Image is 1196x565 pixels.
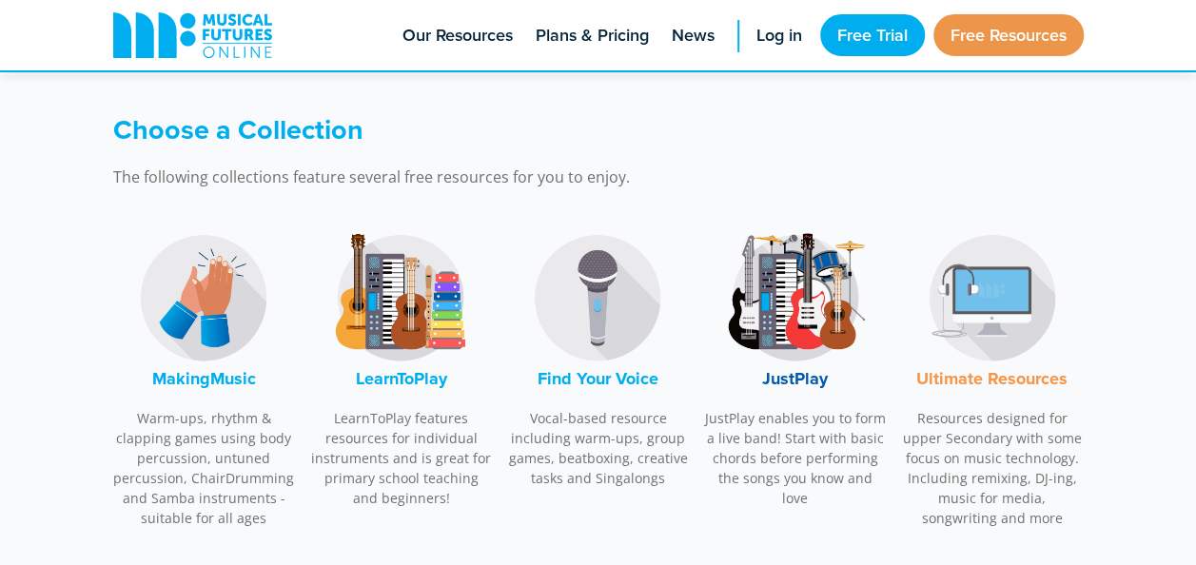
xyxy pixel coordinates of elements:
[113,217,296,538] a: MakingMusic LogoMakingMusic Warm-ups, rhythm & clapping games using body percussion, untuned perc...
[526,226,669,369] img: Find Your Voice Logo
[762,366,828,391] font: JustPlay
[704,408,887,508] p: JustPlay enables you to form a live band! Start with basic chords before performing the songs you...
[672,23,715,49] span: News
[704,217,887,518] a: JustPlay LogoJustPlay JustPlay enables you to form a live band! Start with basic chords before pe...
[113,113,855,146] h3: Choose a Collection
[901,408,1084,528] p: Resources designed for upper Secondary with some focus on music technology. Including remixing, D...
[921,226,1064,369] img: Music Technology Logo
[152,366,256,391] font: MakingMusic
[901,217,1084,538] a: Music Technology LogoUltimate Resources Resources designed for upper Secondary with some focus on...
[402,23,513,49] span: Our Resources
[310,217,493,518] a: LearnToPlay LogoLearnToPlay LearnToPlay features resources for individual instruments and is grea...
[132,226,275,369] img: MakingMusic Logo
[310,408,493,508] p: LearnToPlay features resources for individual instruments and is great for primary school teachin...
[507,217,690,498] a: Find Your Voice LogoFind Your Voice Vocal-based resource including warm-ups, group games, beatbox...
[933,14,1084,56] a: Free Resources
[113,408,296,528] p: Warm-ups, rhythm & clapping games using body percussion, untuned percussion, ChairDrumming and Sa...
[329,226,472,369] img: LearnToPlay Logo
[113,166,855,188] p: The following collections feature several free resources for you to enjoy.
[355,366,446,391] font: LearnToPlay
[536,23,649,49] span: Plans & Pricing
[916,366,1068,391] font: Ultimate Resources
[538,366,658,391] font: Find Your Voice
[820,14,925,56] a: Free Trial
[724,226,867,369] img: JustPlay Logo
[756,23,802,49] span: Log in
[507,408,690,488] p: Vocal-based resource including warm-ups, group games, beatboxing, creative tasks and Singalongs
